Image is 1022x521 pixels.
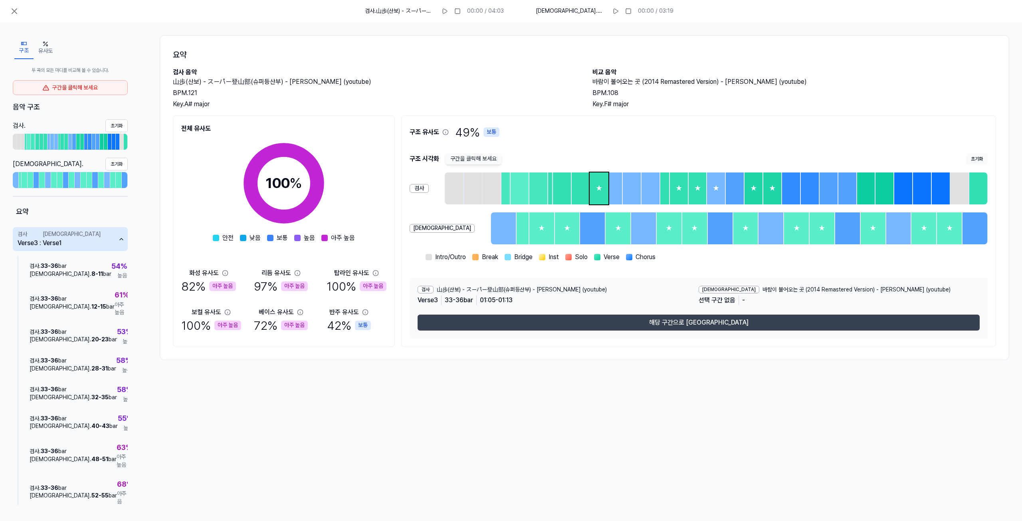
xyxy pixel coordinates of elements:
span: Solo [575,252,588,262]
button: 초기화 [966,153,988,164]
span: 안전 [222,233,234,243]
span: 33 - 36 [41,448,58,454]
div: ★ [745,172,763,204]
span: 33 - 36 [41,329,58,335]
div: 검사 . bar [30,386,117,394]
div: 검사 . bar [30,357,116,365]
span: 아주 높음 [117,453,132,469]
div: 42 % [327,317,371,334]
div: 검사 [410,184,429,193]
div: [DEMOGRAPHIC_DATA] . bar [30,270,111,278]
div: 베이스 유사도 [259,307,294,317]
span: 높음 [117,272,127,280]
span: 58 % [117,384,133,396]
span: 바람이 불어오는 곳 (2014 Remastered Version) - [PERSON_NAME] (youtube) [763,286,951,294]
div: 00:00 / 03:19 [638,7,673,15]
div: ★ [763,172,781,204]
span: 구조 유사도 [410,124,449,141]
div: 검사 . bar [30,262,111,270]
h2: 바람이 불어오는 곳 (2014 Remastered Version) - [PERSON_NAME] (youtube) [592,77,996,87]
span: 山歩(산보) - スーパー登山部(슈퍼등산부) - [PERSON_NAME] (youtube) [437,286,607,294]
div: ★ [529,212,554,244]
span: 52 - 55 [91,492,109,499]
span: 아주 높음 [331,233,355,243]
span: % [289,174,302,192]
div: 검사 . bar [30,415,118,423]
span: 높음 [122,366,132,374]
button: 구조 [14,37,34,59]
div: [DEMOGRAPHIC_DATA] . [13,159,83,169]
span: 28 - 31 [91,365,108,372]
span: 12 - 15 [91,303,106,310]
span: 49 % [455,124,499,141]
div: [DEMOGRAPHIC_DATA] . bar [30,492,117,500]
div: 보통 [483,127,499,137]
div: ★ [555,212,580,244]
span: 33 - 36 [41,485,58,491]
div: 반주 유사도 [329,307,359,317]
div: ★ [784,212,809,244]
span: 54 % [111,261,127,272]
span: 33 - 36 [41,357,58,364]
span: 두 곡의 모든 마디를 비교해 볼 수 있습니다. [13,67,128,74]
div: ★ [911,212,936,244]
span: 8 - 11 [91,271,103,277]
div: 보통 [355,321,371,330]
div: [DEMOGRAPHIC_DATA] . bar [30,394,117,402]
span: 높음 [123,424,133,432]
span: 53 % [117,326,132,338]
div: 음악 구조 [13,101,128,113]
div: ★ [689,172,707,204]
div: [DEMOGRAPHIC_DATA] [699,286,759,293]
span: Intro/Outro [435,252,466,262]
div: [DEMOGRAPHIC_DATA] . bar [30,365,116,373]
span: Chorus [636,252,656,262]
div: 100 % [327,278,386,295]
div: [DEMOGRAPHIC_DATA] [410,224,475,233]
div: 00:00 / 04:03 [467,7,504,15]
h2: 전체 유사도 [181,124,386,133]
button: 초기화 [105,119,128,132]
h1: 요약 [173,48,996,61]
span: 01:05 - 01:13 [480,295,513,305]
span: 아주 높음 [117,490,133,505]
div: ★ [861,212,885,244]
span: 68 % [117,479,133,490]
div: 리듬 유사도 [261,268,291,278]
div: ★ [657,212,681,244]
button: 초기화 [105,158,128,170]
span: 58 % [116,355,132,366]
div: 아주 높음 [360,281,386,291]
div: [DEMOGRAPHIC_DATA] . bar [30,303,115,311]
span: Inst [549,252,559,262]
div: 검사 . bar [30,448,117,456]
h2: 검사 음악 [173,67,576,77]
span: Verse 3 [418,295,438,305]
div: 검사 [418,286,434,293]
span: 33 - 36 [41,415,58,422]
span: 33 - 36 [41,263,58,269]
div: 100 [265,172,302,194]
button: 검사Verse3:[DEMOGRAPHIC_DATA]Verse1 [13,227,128,251]
span: 검사 . 山歩(산보) - スーパー登山部(슈퍼등산부) - [PERSON_NAME] (youtube) [365,7,435,15]
div: Verse3 [18,238,38,248]
span: 40 - 43 [91,423,109,429]
button: 유사도 [34,37,57,59]
div: [DEMOGRAPHIC_DATA] [43,230,101,238]
div: 검사 . bar [30,295,115,303]
span: 높음 [123,396,133,404]
div: ★ [590,172,608,204]
span: 33 - 36 bar [445,295,473,305]
div: 요약 [13,203,128,221]
span: : [40,230,41,248]
div: 72 % [254,317,308,334]
div: ★ [810,212,834,244]
div: Key. F# major [592,99,996,109]
span: 33 - 36 [41,386,58,392]
div: 검사 . bar [30,328,117,336]
span: 구조 시각화 [410,154,439,164]
div: 82 % [181,278,236,295]
button: 해당 구간으로 [GEOGRAPHIC_DATA] [418,315,980,331]
span: 55 % [118,413,133,424]
span: 61 % [115,289,129,301]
